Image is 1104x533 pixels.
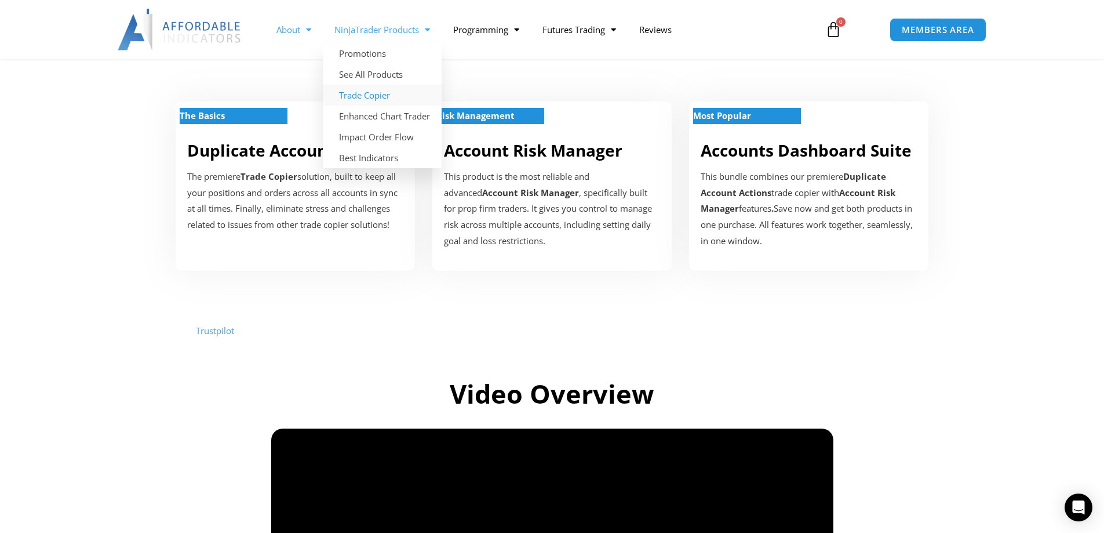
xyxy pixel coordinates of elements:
[241,171,297,182] strong: Trade Copier
[265,16,323,43] a: About
[180,110,225,121] strong: The Basics
[531,16,628,43] a: Futures Trading
[196,325,234,336] a: Trustpilot
[323,106,442,126] a: Enhanced Chart Trader
[808,13,859,46] a: 0
[323,16,442,43] a: NinjaTrader Products
[890,18,986,42] a: MEMBERS AREA
[836,17,846,27] span: 0
[265,16,812,43] nav: Menu
[436,110,515,121] strong: Risk Management
[628,16,683,43] a: Reviews
[323,126,442,147] a: Impact Order Flow
[771,202,774,214] b: .
[228,377,877,411] h2: Video Overview
[701,169,917,249] div: This bundle combines our premiere trade copier with features Save now and get both products in on...
[323,147,442,168] a: Best Indicators
[323,85,442,106] a: Trade Copier
[323,64,442,85] a: See All Products
[187,139,398,161] a: Duplicate Account Actions
[444,169,660,249] p: This product is the most reliable and advanced , specifically built for prop firm traders. It giv...
[701,171,886,198] b: Duplicate Account Actions
[693,110,751,121] strong: Most Popular
[442,16,531,43] a: Programming
[444,139,622,161] a: Account Risk Manager
[323,43,442,168] ul: NinjaTrader Products
[701,139,912,161] a: Accounts Dashboard Suite
[1065,494,1092,521] div: Open Intercom Messenger
[187,169,403,233] p: The premiere solution, built to keep all your positions and orders across all accounts in sync at...
[482,187,579,198] strong: Account Risk Manager
[902,26,974,34] span: MEMBERS AREA
[118,9,242,50] img: LogoAI | Affordable Indicators – NinjaTrader
[323,43,442,64] a: Promotions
